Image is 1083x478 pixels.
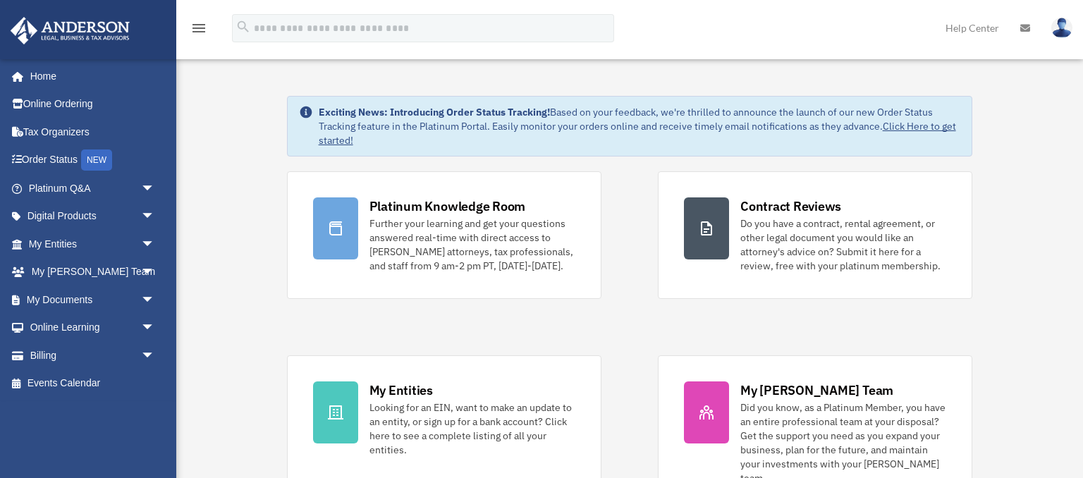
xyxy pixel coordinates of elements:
[235,19,251,35] i: search
[141,174,169,203] span: arrow_drop_down
[141,286,169,314] span: arrow_drop_down
[10,90,176,118] a: Online Ordering
[1051,18,1072,38] img: User Pic
[740,216,946,273] div: Do you have a contract, rental agreement, or other legal document you would like an attorney's ad...
[190,20,207,37] i: menu
[740,381,893,399] div: My [PERSON_NAME] Team
[10,230,176,258] a: My Entitiesarrow_drop_down
[10,146,176,175] a: Order StatusNEW
[6,17,134,44] img: Anderson Advisors Platinum Portal
[10,258,176,286] a: My [PERSON_NAME] Teamarrow_drop_down
[658,171,972,299] a: Contract Reviews Do you have a contract, rental agreement, or other legal document you would like...
[190,25,207,37] a: menu
[10,174,176,202] a: Platinum Q&Aarrow_drop_down
[10,369,176,398] a: Events Calendar
[10,286,176,314] a: My Documentsarrow_drop_down
[319,106,550,118] strong: Exciting News: Introducing Order Status Tracking!
[10,341,176,369] a: Billingarrow_drop_down
[319,105,961,147] div: Based on your feedback, we're thrilled to announce the launch of our new Order Status Tracking fe...
[10,202,176,231] a: Digital Productsarrow_drop_down
[141,314,169,343] span: arrow_drop_down
[10,62,169,90] a: Home
[740,197,841,215] div: Contract Reviews
[369,381,433,399] div: My Entities
[369,197,526,215] div: Platinum Knowledge Room
[141,230,169,259] span: arrow_drop_down
[287,171,601,299] a: Platinum Knowledge Room Further your learning and get your questions answered real-time with dire...
[141,341,169,370] span: arrow_drop_down
[369,216,575,273] div: Further your learning and get your questions answered real-time with direct access to [PERSON_NAM...
[10,314,176,342] a: Online Learningarrow_drop_down
[141,258,169,287] span: arrow_drop_down
[369,400,575,457] div: Looking for an EIN, want to make an update to an entity, or sign up for a bank account? Click her...
[141,202,169,231] span: arrow_drop_down
[319,120,956,147] a: Click Here to get started!
[10,118,176,146] a: Tax Organizers
[81,149,112,171] div: NEW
